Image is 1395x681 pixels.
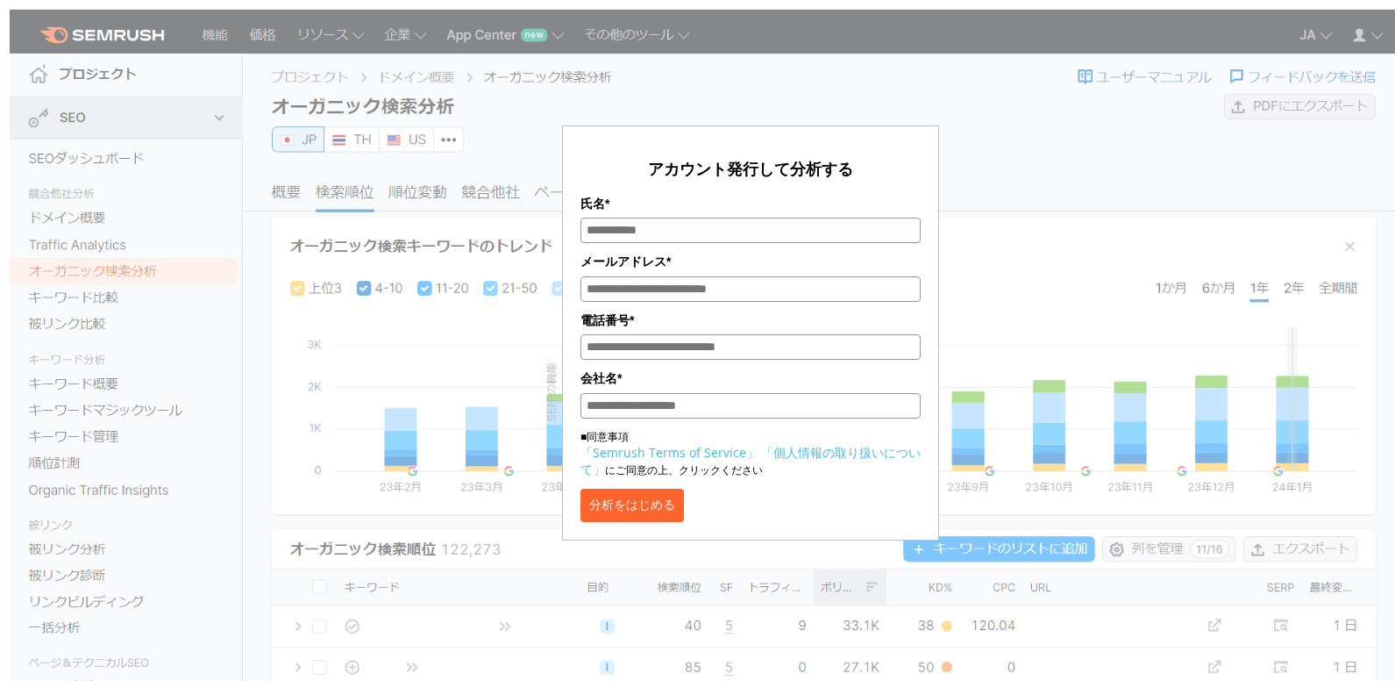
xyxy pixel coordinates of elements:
[580,311,921,330] label: 電話番号*
[580,444,921,477] a: 「個人情報の取り扱いについて」
[580,252,921,271] label: メールアドレス*
[580,489,684,522] button: 分析をはじめる
[580,429,921,478] p: ■同意事項 にご同意の上、クリックください
[648,158,853,179] span: アカウント発行して分析する
[580,444,758,461] a: 「Semrush Terms of Service」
